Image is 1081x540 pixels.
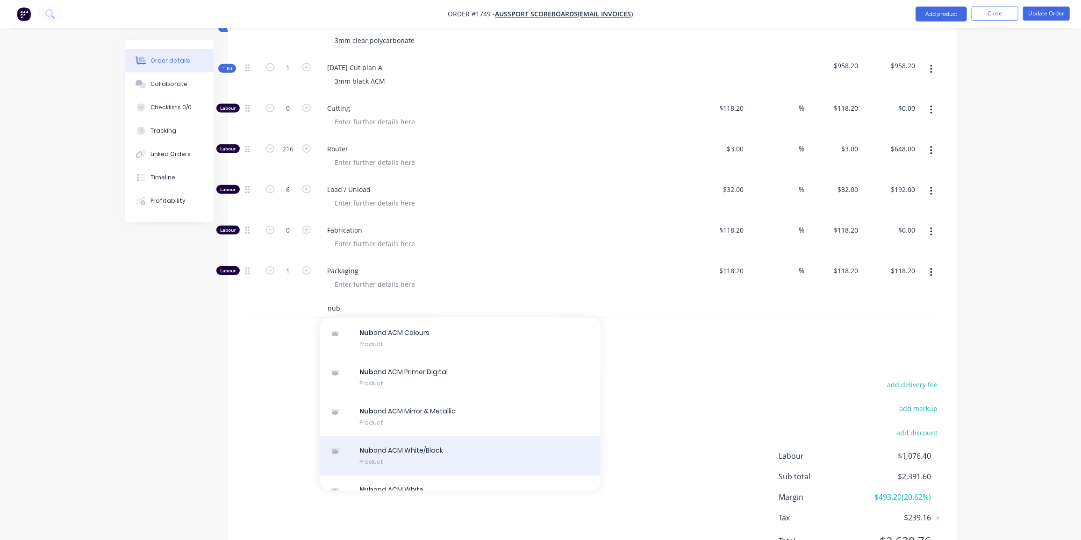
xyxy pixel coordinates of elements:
img: Factory [17,7,31,21]
div: Labour [216,185,240,194]
div: Tracking [150,127,176,135]
div: Order details [150,57,190,65]
div: Profitability [150,197,186,205]
span: $1,076.40 [862,450,931,462]
button: Linked Orders [125,142,214,166]
span: % [799,225,805,235]
button: add markup [895,402,943,415]
div: Timeline [150,173,175,182]
span: Packaging [328,266,687,276]
div: 3mm clear polycarbonate [328,34,422,47]
span: $2,391.60 [862,471,931,482]
span: Margin [779,491,862,503]
div: Linked Orders [150,150,191,158]
button: Kit [218,64,236,73]
span: Order #1749 - [448,10,495,19]
div: Collaborate [150,80,187,88]
button: Order details [125,49,214,72]
span: Tax [779,512,862,523]
span: % [799,103,805,114]
span: $493.20 ( 20.62 %) [862,491,931,503]
span: Labour [779,450,862,462]
button: Close [972,7,1018,21]
span: $958.20 [809,61,859,71]
button: Collaborate [125,72,214,96]
button: Add product [916,7,967,21]
input: Search... [328,299,515,318]
span: Load / Unload [328,185,687,194]
div: Labour [216,266,240,275]
span: Cutting [328,103,687,113]
button: add discount [892,426,943,439]
span: % [799,143,805,154]
a: AusSport Scoreboards(EMAIL INVOICES) [495,10,633,19]
span: $239.16 [862,512,931,523]
span: Fabrication [328,225,687,235]
button: add delivery fee [882,378,943,391]
button: Checklists 0/0 [125,96,214,119]
div: Labour [216,226,240,234]
span: $958.20 [866,61,916,71]
button: Update Order [1023,7,1070,21]
div: 3mm black ACM [328,74,393,88]
div: Checklists 0/0 [150,103,192,112]
div: Labour [216,104,240,113]
button: Profitability [125,189,214,213]
span: Sub total [779,471,862,482]
div: Labour [216,144,240,153]
button: Timeline [125,166,214,189]
span: Kit [221,65,233,72]
span: % [799,184,805,195]
div: [DATE] Cut plan A [320,61,390,74]
span: Router [328,144,687,154]
button: Tracking [125,119,214,142]
span: % [799,265,805,276]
